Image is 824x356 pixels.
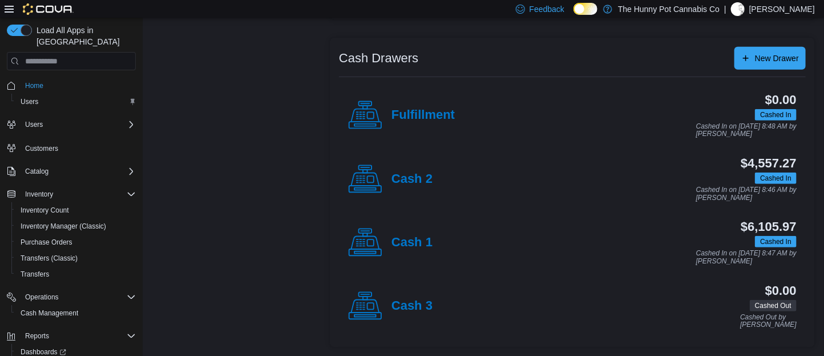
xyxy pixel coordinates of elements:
[25,81,43,90] span: Home
[696,186,797,202] p: Cashed In on [DATE] 8:46 AM by [PERSON_NAME]
[765,93,797,107] h3: $0.00
[749,2,815,16] p: [PERSON_NAME]
[2,328,140,344] button: Reports
[755,236,797,247] span: Cashed In
[21,78,136,93] span: Home
[16,95,43,109] a: Users
[21,206,69,215] span: Inventory Count
[21,165,136,178] span: Catalog
[21,141,136,155] span: Customers
[11,234,140,250] button: Purchase Orders
[618,2,720,16] p: The Hunny Pot Cannabis Co
[25,144,58,153] span: Customers
[16,267,136,281] span: Transfers
[2,117,140,133] button: Users
[11,218,140,234] button: Inventory Manager (Classic)
[21,79,48,93] a: Home
[2,139,140,156] button: Customers
[21,222,106,231] span: Inventory Manager (Classic)
[21,118,136,131] span: Users
[16,219,136,233] span: Inventory Manager (Classic)
[25,190,53,199] span: Inventory
[16,219,111,233] a: Inventory Manager (Classic)
[32,25,136,47] span: Load All Apps in [GEOGRAPHIC_DATA]
[16,203,74,217] a: Inventory Count
[755,109,797,121] span: Cashed In
[21,142,63,155] a: Customers
[755,53,799,64] span: New Drawer
[734,47,806,70] button: New Drawer
[391,299,433,314] h4: Cash 3
[16,203,136,217] span: Inventory Count
[2,163,140,179] button: Catalog
[21,290,63,304] button: Operations
[21,187,136,201] span: Inventory
[11,250,140,266] button: Transfers (Classic)
[21,329,54,343] button: Reports
[573,3,597,15] input: Dark Mode
[741,220,797,234] h3: $6,105.97
[16,251,82,265] a: Transfers (Classic)
[11,94,140,110] button: Users
[21,238,72,247] span: Purchase Orders
[21,254,78,263] span: Transfers (Classic)
[696,123,797,138] p: Cashed In on [DATE] 8:48 AM by [PERSON_NAME]
[755,301,791,311] span: Cashed Out
[2,289,140,305] button: Operations
[21,118,47,131] button: Users
[16,306,83,320] a: Cash Management
[755,173,797,184] span: Cashed In
[391,172,433,187] h4: Cash 2
[2,77,140,94] button: Home
[16,306,136,320] span: Cash Management
[11,305,140,321] button: Cash Management
[21,329,136,343] span: Reports
[16,235,136,249] span: Purchase Orders
[16,267,54,281] a: Transfers
[696,250,797,265] p: Cashed In on [DATE] 8:47 AM by [PERSON_NAME]
[760,110,791,120] span: Cashed In
[25,120,43,129] span: Users
[760,173,791,183] span: Cashed In
[21,187,58,201] button: Inventory
[21,290,136,304] span: Operations
[2,186,140,202] button: Inventory
[339,51,418,65] h3: Cash Drawers
[391,235,433,250] h4: Cash 1
[25,293,59,302] span: Operations
[16,251,136,265] span: Transfers (Classic)
[21,165,53,178] button: Catalog
[741,157,797,170] h3: $4,557.27
[760,237,791,247] span: Cashed In
[11,266,140,282] button: Transfers
[23,3,74,15] img: Cova
[731,2,745,16] div: Marcus Lautenbach
[765,284,797,298] h3: $0.00
[25,167,49,176] span: Catalog
[750,300,797,311] span: Cashed Out
[740,314,797,329] p: Cashed Out by [PERSON_NAME]
[25,331,49,341] span: Reports
[21,270,49,279] span: Transfers
[724,2,726,16] p: |
[16,235,77,249] a: Purchase Orders
[21,309,78,318] span: Cash Management
[16,95,136,109] span: Users
[21,97,38,106] span: Users
[11,202,140,218] button: Inventory Count
[530,3,564,15] span: Feedback
[391,108,455,123] h4: Fulfillment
